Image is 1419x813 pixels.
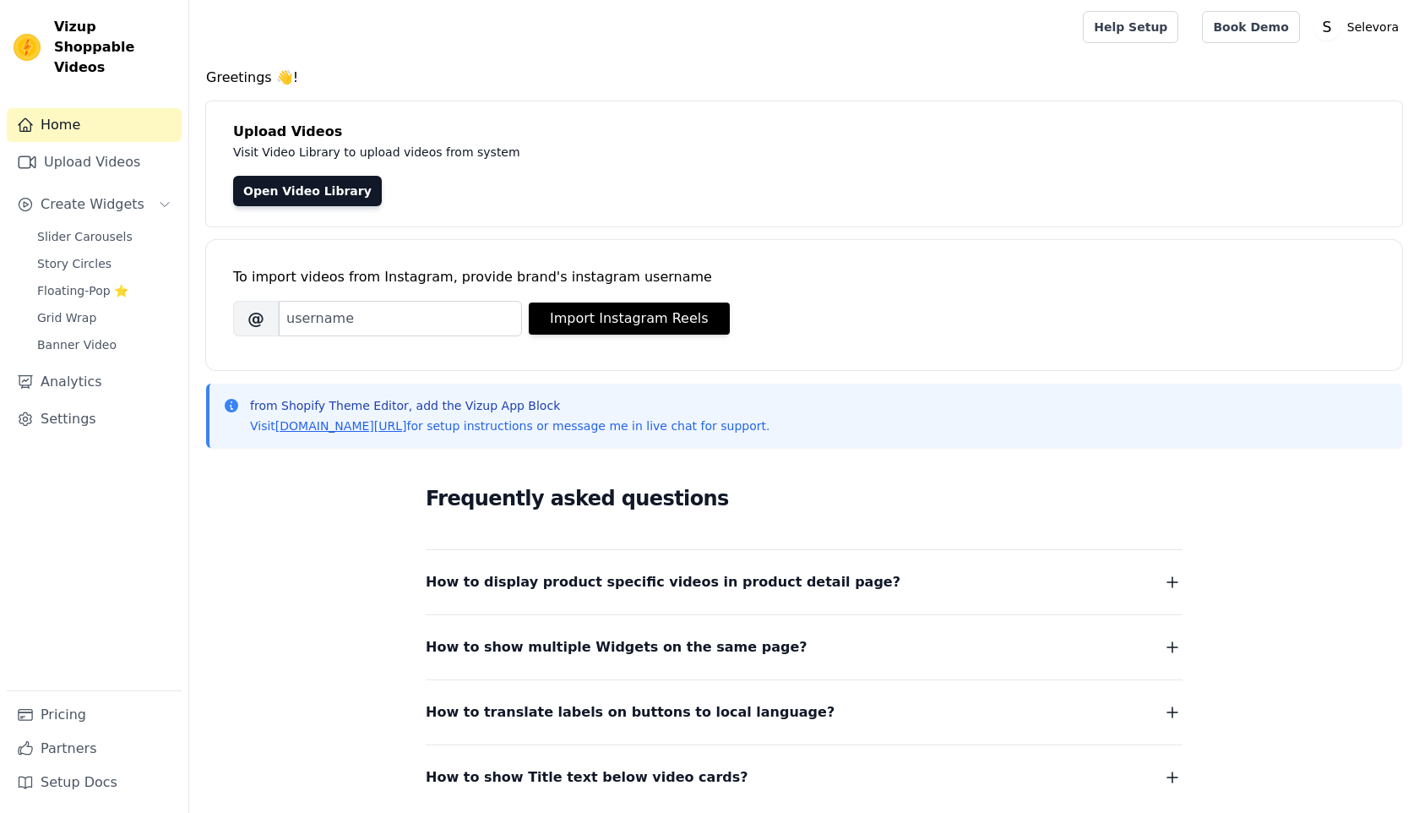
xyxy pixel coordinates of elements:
[233,301,279,336] span: @
[426,636,1182,659] button: How to show multiple Widgets on the same page?
[7,732,182,766] a: Partners
[426,701,835,724] span: How to translate labels on buttons to local language?
[1322,19,1331,35] text: S
[37,228,133,245] span: Slider Carousels
[233,142,990,162] p: Visit Video Library to upload videos from system
[426,766,1182,789] button: How to show Title text below video cards?
[27,306,182,330] a: Grid Wrap
[1083,11,1178,43] a: Help Setup
[27,333,182,357] a: Banner Video
[279,301,522,336] input: username
[529,303,730,335] button: Import Instagram Reels
[275,419,407,433] a: [DOMAIN_NAME][URL]
[250,397,769,414] p: from Shopify Theme Editor, add the Vizup App Block
[27,279,182,303] a: Floating-Pop ⭐
[7,188,182,221] button: Create Widgets
[14,34,41,61] img: Vizup
[27,252,182,276] a: Story Circles
[54,17,175,78] span: Vizup Shoppable Videos
[37,282,128,299] span: Floating-Pop ⭐
[37,336,117,353] span: Banner Video
[7,108,182,142] a: Home
[250,417,769,434] p: Visit for setup instructions or message me in live chat for support.
[7,698,182,732] a: Pricing
[233,122,1375,142] h4: Upload Videos
[27,225,182,248] a: Slider Carousels
[37,309,96,326] span: Grid Wrap
[426,701,1182,724] button: How to translate labels on buttons to local language?
[426,482,1182,516] h2: Frequently asked questions
[426,570,1182,594] button: How to display product specific videos in product detail page?
[7,766,182,799] a: Setup Docs
[426,636,807,659] span: How to show multiple Widgets on the same page?
[37,255,111,272] span: Story Circles
[7,145,182,179] a: Upload Videos
[1313,12,1405,42] button: S Selevora
[206,68,1402,88] h4: Greetings 👋!
[7,365,182,399] a: Analytics
[41,194,144,215] span: Create Widgets
[426,766,748,789] span: How to show Title text below video cards?
[1202,11,1299,43] a: Book Demo
[7,402,182,436] a: Settings
[233,267,1375,287] div: To import videos from Instagram, provide brand's instagram username
[233,176,382,206] a: Open Video Library
[426,570,900,594] span: How to display product specific videos in product detail page?
[1340,12,1405,42] p: Selevora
